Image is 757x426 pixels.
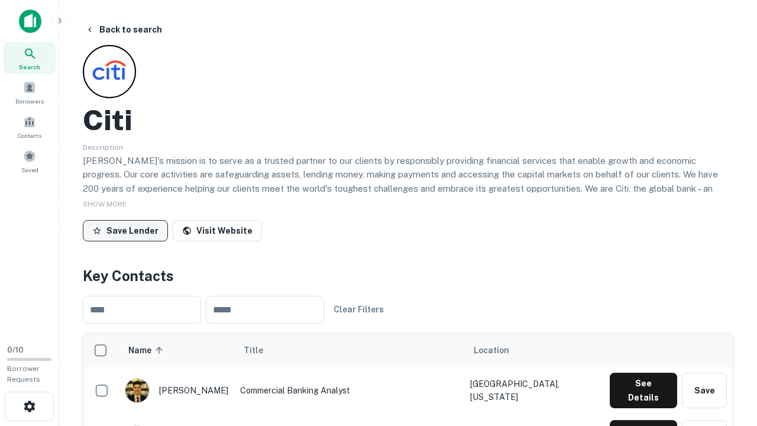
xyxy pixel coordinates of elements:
a: Visit Website [173,220,262,241]
span: Name [128,343,167,357]
th: Title [234,334,464,367]
a: Saved [4,145,56,177]
button: See Details [610,373,677,408]
td: [GEOGRAPHIC_DATA], [US_STATE] [464,367,604,414]
button: Save [682,373,727,408]
th: Location [464,334,604,367]
span: Description [83,143,123,151]
span: Borrower Requests [7,364,40,383]
button: Back to search [80,19,167,40]
th: Name [119,334,234,367]
td: Commercial Banking Analyst [234,367,464,414]
button: Save Lender [83,220,168,241]
img: 1753279374948 [125,379,149,402]
span: Search [19,62,40,72]
span: Contacts [18,131,41,140]
div: [PERSON_NAME] [125,378,228,403]
h2: Citi [83,103,132,137]
a: Contacts [4,111,56,143]
a: Borrowers [4,76,56,108]
img: capitalize-icon.png [19,9,41,33]
span: Saved [21,165,38,175]
button: Clear Filters [329,299,389,320]
span: 0 / 10 [7,346,24,354]
span: Title [244,343,279,357]
span: Location [474,343,509,357]
a: Search [4,42,56,74]
p: [PERSON_NAME]'s mission is to serve as a trusted partner to our clients by responsibly providing ... [83,154,733,224]
span: Borrowers [15,96,44,106]
h4: Key Contacts [83,265,733,286]
span: SHOW MORE [83,200,127,208]
iframe: Chat Widget [698,331,757,388]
